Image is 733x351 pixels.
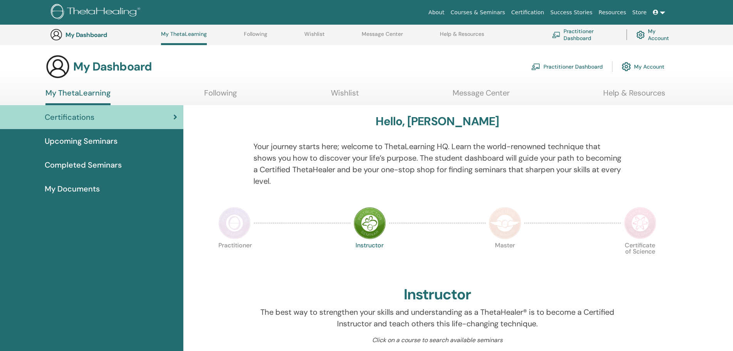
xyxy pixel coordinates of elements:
a: Resources [595,5,629,20]
p: The best way to strengthen your skills and understanding as a ThetaHealer® is to become a Certifi... [253,306,621,329]
a: Following [244,31,267,43]
img: chalkboard-teacher.svg [531,63,540,70]
a: My Account [622,58,664,75]
a: My Account [636,26,675,43]
p: Practitioner [218,242,251,275]
p: Instructor [354,242,386,275]
span: Upcoming Seminars [45,135,117,147]
img: logo.png [51,4,143,21]
a: Wishlist [331,88,359,103]
a: Success Stories [547,5,595,20]
span: Certifications [45,111,94,123]
h3: Hello, [PERSON_NAME] [376,114,499,128]
h3: My Dashboard [65,31,143,39]
a: About [425,5,447,20]
a: My ThetaLearning [45,88,111,105]
img: cog.svg [636,29,645,41]
img: chalkboard-teacher.svg [552,32,560,38]
a: Help & Resources [603,88,665,103]
a: Message Center [362,31,403,43]
a: Wishlist [304,31,325,43]
a: My ThetaLearning [161,31,207,45]
a: Following [204,88,237,103]
a: Certification [508,5,547,20]
p: Click on a course to search available seminars [253,336,621,345]
img: Instructor [354,207,386,239]
img: Master [489,207,521,239]
span: My Documents [45,183,100,195]
img: Practitioner [218,207,251,239]
p: Certificate of Science [624,242,656,275]
a: Practitioner Dashboard [552,26,617,43]
a: Courses & Seminars [448,5,508,20]
a: Store [629,5,650,20]
h2: Instructor [404,286,471,304]
a: Help & Resources [440,31,484,43]
img: generic-user-icon.jpg [50,29,62,41]
a: Practitioner Dashboard [531,58,603,75]
a: Message Center [453,88,510,103]
img: generic-user-icon.jpg [45,54,70,79]
p: Master [489,242,521,275]
h3: My Dashboard [73,60,152,74]
span: Completed Seminars [45,159,122,171]
img: Certificate of Science [624,207,656,239]
img: cog.svg [622,60,631,73]
p: Your journey starts here; welcome to ThetaLearning HQ. Learn the world-renowned technique that sh... [253,141,621,187]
